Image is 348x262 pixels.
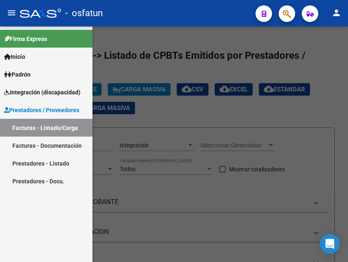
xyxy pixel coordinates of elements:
[4,70,31,79] span: Padrón
[331,8,341,18] mat-icon: person
[4,106,79,115] span: Prestadores / Proveedores
[4,34,47,43] span: Firma Express
[65,4,103,22] span: - osfatun
[320,234,340,254] div: Open Intercom Messenger
[4,88,80,97] span: Integración (discapacidad)
[4,52,25,61] span: Inicio
[7,8,17,18] mat-icon: menu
